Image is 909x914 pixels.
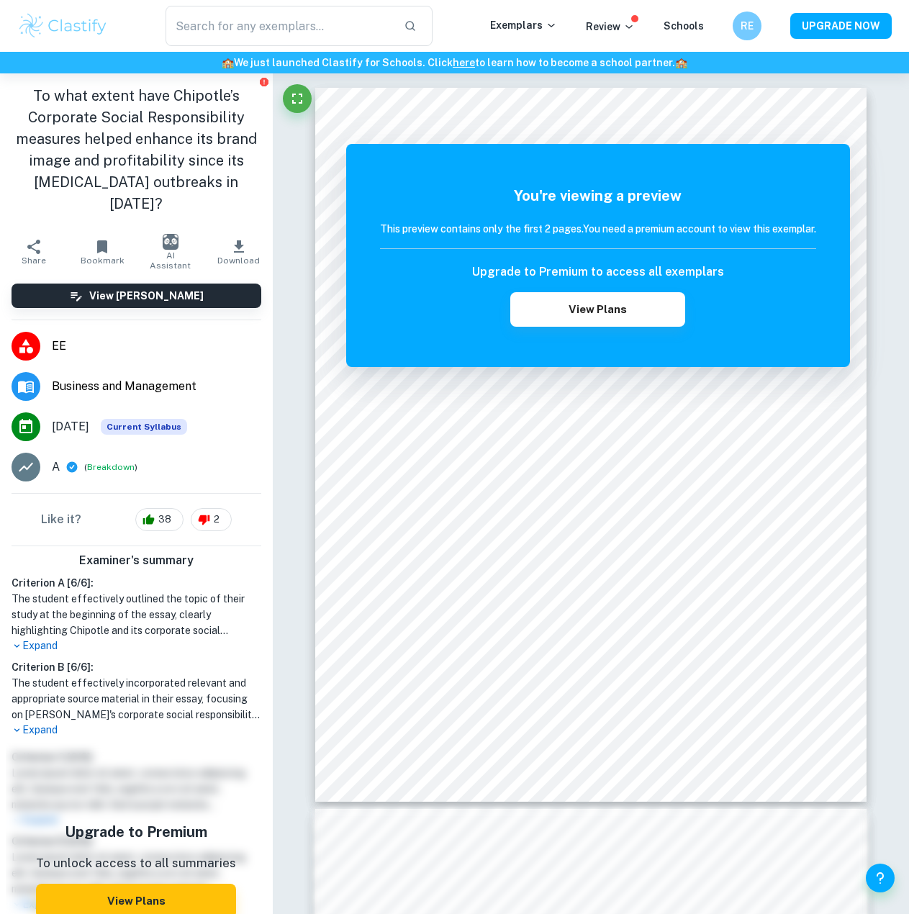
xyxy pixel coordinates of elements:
[380,221,816,237] h6: This preview contains only the first 2 pages. You need a premium account to view this exemplar.
[866,864,895,892] button: Help and Feedback
[12,284,261,308] button: View [PERSON_NAME]
[52,378,261,395] span: Business and Management
[145,250,196,271] span: AI Assistant
[52,458,60,476] p: A
[259,76,270,87] button: Report issue
[12,638,261,653] p: Expand
[472,263,724,281] h6: Upgrade to Premium to access all exemplars
[586,19,635,35] p: Review
[81,255,125,266] span: Bookmark
[675,57,687,68] span: 🏫
[150,512,179,527] span: 38
[41,511,81,528] h6: Like it?
[6,552,267,569] h6: Examiner's summary
[87,461,135,474] button: Breakdown
[510,292,684,327] button: View Plans
[89,288,204,304] h6: View [PERSON_NAME]
[3,55,906,71] h6: We just launched Clastify for Schools. Click to learn how to become a school partner.
[68,232,137,272] button: Bookmark
[790,13,892,39] button: UPGRADE NOW
[12,675,261,723] h1: The student effectively incorporated relevant and appropriate source material in their essay, foc...
[733,12,761,40] button: RE
[36,821,236,843] h5: Upgrade to Premium
[453,57,475,68] a: here
[664,20,704,32] a: Schools
[136,232,204,272] button: AI Assistant
[12,85,261,214] h1: To what extent have Chipotle’s Corporate Social Responsibility measures helped enhance its brand ...
[101,419,187,435] div: This exemplar is based on the current syllabus. Feel free to refer to it for inspiration/ideas wh...
[380,185,816,207] h5: You're viewing a preview
[217,255,260,266] span: Download
[12,575,261,591] h6: Criterion A [ 6 / 6 ]:
[12,591,261,638] h1: The student effectively outlined the topic of their study at the beginning of the essay, clearly ...
[206,512,227,527] span: 2
[12,723,261,738] p: Expand
[204,232,273,272] button: Download
[166,6,392,46] input: Search for any exemplars...
[52,418,89,435] span: [DATE]
[222,57,234,68] span: 🏫
[739,18,756,34] h6: RE
[17,12,109,40] img: Clastify logo
[101,419,187,435] span: Current Syllabus
[22,255,46,266] span: Share
[84,461,137,474] span: ( )
[52,338,261,355] span: EE
[283,84,312,113] button: Fullscreen
[163,234,178,250] img: AI Assistant
[12,659,261,675] h6: Criterion B [ 6 / 6 ]:
[490,17,557,33] p: Exemplars
[36,854,236,873] p: To unlock access to all summaries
